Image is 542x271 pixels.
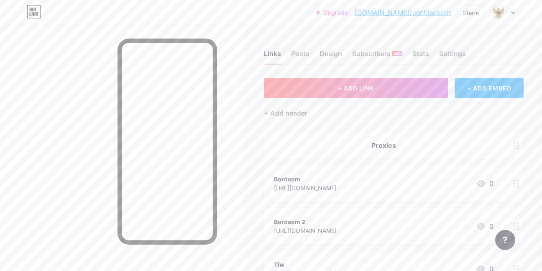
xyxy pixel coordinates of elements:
[491,5,506,21] img: centiiscorch
[274,217,337,226] div: Bordeom 2
[274,140,493,150] div: Proxies
[476,178,493,188] div: 0
[316,9,348,16] a: Upgrade
[274,260,337,269] div: Tiw
[439,49,466,64] div: Settings
[274,183,337,192] div: [URL][DOMAIN_NAME]
[274,175,337,183] div: Bordeom
[463,8,479,17] div: Share
[355,8,451,18] a: [DOMAIN_NAME]/centiiscorch
[476,221,493,231] div: 0
[412,49,429,64] div: Stats
[320,49,342,64] div: Design
[264,78,448,98] button: + ADD LINK
[455,78,524,98] div: + ADD EMBED
[291,49,309,64] div: Posts
[264,108,307,118] div: + Add header
[338,85,374,92] span: + ADD LINK
[274,226,337,235] div: [URL][DOMAIN_NAME]
[394,51,401,56] span: NEW
[264,49,281,64] div: Links
[352,49,402,64] div: Subscribers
